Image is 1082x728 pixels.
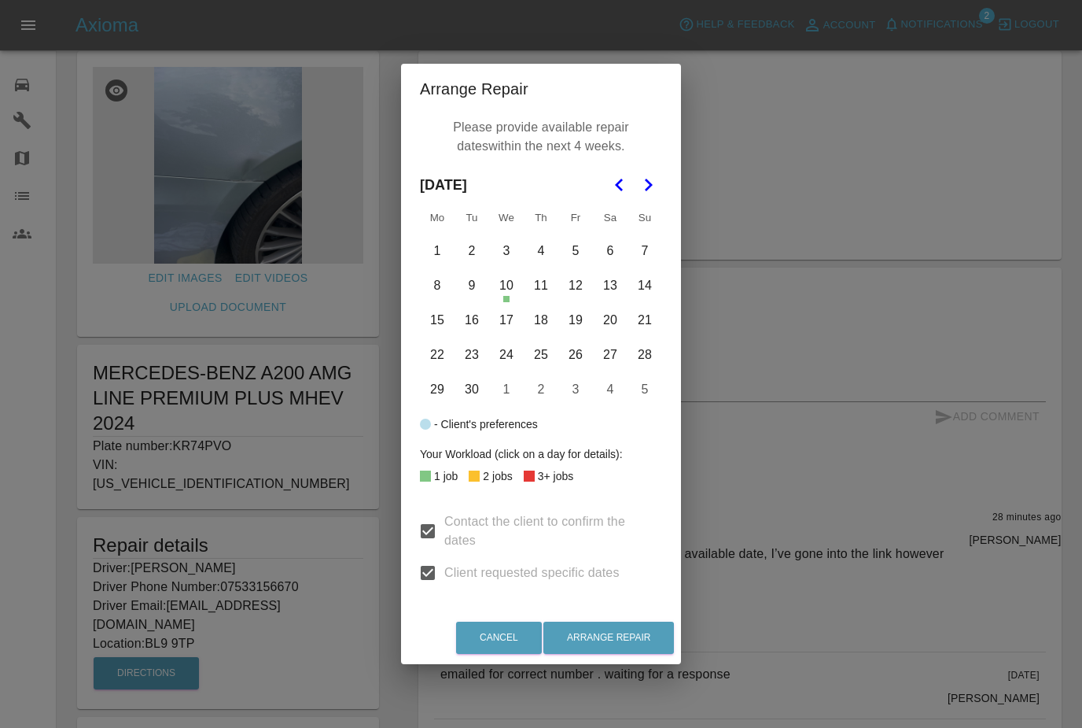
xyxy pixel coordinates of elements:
th: Friday [558,202,593,234]
th: Thursday [524,202,558,234]
button: Thursday, October 2nd, 2025 [524,373,558,406]
button: Thursday, September 4th, 2025 [524,235,558,268]
button: Cancel [456,622,542,654]
button: Monday, September 29th, 2025 [421,373,454,406]
button: Wednesday, September 10th, 2025 [490,269,523,302]
button: Wednesday, September 24th, 2025 [490,338,523,371]
button: Arrange Repair [543,622,674,654]
button: Sunday, September 14th, 2025 [628,269,661,302]
button: Tuesday, September 23rd, 2025 [455,338,488,371]
button: Tuesday, September 30th, 2025 [455,373,488,406]
button: Wednesday, September 17th, 2025 [490,304,523,337]
span: Contact the client to confirm the dates [444,512,650,550]
button: Friday, September 26th, 2025 [559,338,592,371]
div: - Client's preferences [434,415,538,434]
button: Monday, September 8th, 2025 [421,269,454,302]
button: Sunday, September 7th, 2025 [628,235,661,268]
th: Sunday [627,202,662,234]
button: Friday, October 3rd, 2025 [559,373,592,406]
button: Sunday, September 28th, 2025 [628,338,661,371]
th: Tuesday [455,202,489,234]
button: Sunday, October 5th, 2025 [628,373,661,406]
button: Tuesday, September 16th, 2025 [455,304,488,337]
button: Saturday, September 20th, 2025 [594,304,627,337]
div: 1 job [434,467,458,486]
th: Saturday [593,202,627,234]
button: Friday, September 12th, 2025 [559,269,592,302]
th: Monday [420,202,455,234]
div: 2 jobs [483,467,512,486]
table: September 2025 [420,202,662,407]
button: Saturday, September 13th, 2025 [594,269,627,302]
th: Wednesday [489,202,524,234]
button: Friday, September 19th, 2025 [559,304,592,337]
button: Friday, September 5th, 2025 [559,235,592,268]
button: Tuesday, September 2nd, 2025 [455,235,488,268]
button: Saturday, September 27th, 2025 [594,338,627,371]
button: Monday, September 1st, 2025 [421,235,454,268]
h2: Arrange Repair [401,64,681,114]
button: Wednesday, October 1st, 2025 [490,373,523,406]
button: Monday, September 22nd, 2025 [421,338,454,371]
span: [DATE] [420,168,467,202]
button: Sunday, September 21st, 2025 [628,304,661,337]
button: Saturday, September 6th, 2025 [594,235,627,268]
button: Wednesday, September 3rd, 2025 [490,235,523,268]
button: Tuesday, September 9th, 2025 [455,269,488,302]
div: 3+ jobs [538,467,574,486]
button: Monday, September 15th, 2025 [421,304,454,337]
div: Your Workload (click on a day for details): [420,445,662,464]
button: Thursday, September 11th, 2025 [524,269,558,302]
button: Go to the Previous Month [605,171,634,199]
span: Client requested specific dates [444,564,620,582]
button: Saturday, October 4th, 2025 [594,373,627,406]
p: Please provide available repair dates within the next 4 weeks. [428,114,654,160]
button: Thursday, September 25th, 2025 [524,338,558,371]
button: Go to the Next Month [634,171,662,199]
button: Thursday, September 18th, 2025 [524,304,558,337]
